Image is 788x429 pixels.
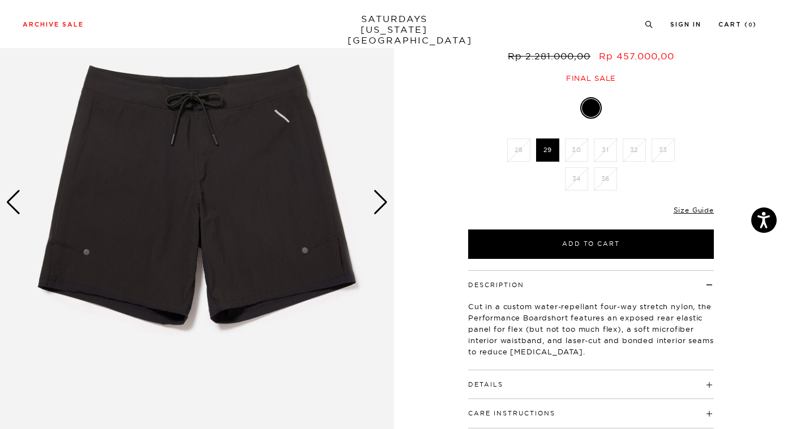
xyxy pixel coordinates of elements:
a: SATURDAYS[US_STATE][GEOGRAPHIC_DATA] [348,14,441,46]
del: Rp 2.281.000,00 [508,50,595,62]
div: Next slide [373,190,388,215]
button: Care Instructions [468,410,555,417]
small: 0 [748,23,753,28]
button: Details [468,382,503,388]
a: Sign In [670,21,701,28]
div: Final sale [466,73,716,83]
a: Size Guide [674,206,714,214]
span: Rp 457.000,00 [599,50,674,62]
button: Add to Cart [468,229,714,259]
div: Previous slide [6,190,21,215]
a: Archive Sale [23,21,84,28]
label: 29 [536,138,559,162]
button: Description [468,282,524,288]
p: Cut in a custom water-repellant four-way stretch nylon, the Performance Boardshort features an ex... [468,301,714,357]
a: Cart (0) [718,21,757,28]
label: Black [582,99,600,117]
